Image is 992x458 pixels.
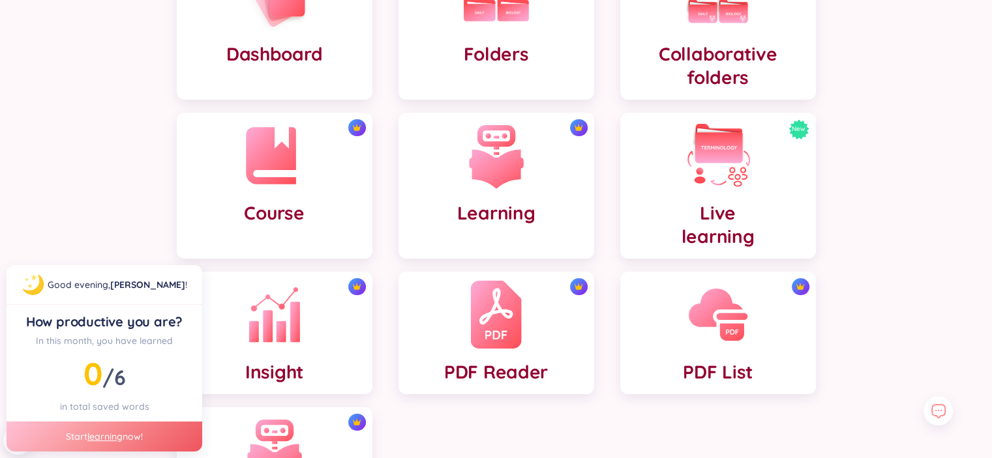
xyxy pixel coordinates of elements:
a: crown iconInsight [164,272,385,394]
div: In this month, you have learned [17,334,192,348]
div: in total saved words [17,399,192,414]
h4: Folders [463,42,528,66]
img: crown icon [574,282,583,291]
div: ! [48,278,187,292]
a: NewLivelearning [607,113,829,259]
img: crown icon [352,123,361,132]
span: 0 [83,354,102,393]
a: crown iconCourse [164,113,385,259]
h4: PDF List [683,360,753,384]
img: crown icon [796,282,805,291]
img: crown icon [352,282,361,291]
span: 6 [114,364,126,390]
div: How productive you are? [17,313,192,331]
h4: Live learning [682,201,755,248]
a: crown iconLearning [385,113,607,259]
a: [PERSON_NAME] [110,279,185,291]
div: Start now! [7,422,202,451]
span: / [102,364,125,390]
a: crown iconPDF Reader [385,272,607,394]
span: New [792,119,805,139]
a: crown iconPDF List [607,272,829,394]
a: learning [87,431,123,442]
h4: Course [244,201,304,225]
h4: Collaborative folders [631,42,805,89]
h4: PDF Reader [444,360,548,384]
img: crown icon [352,418,361,427]
img: crown icon [574,123,583,132]
h4: Learning [457,201,535,225]
span: Good evening , [48,279,110,291]
h4: Dashboard [226,42,322,66]
h4: Insight [245,360,303,384]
